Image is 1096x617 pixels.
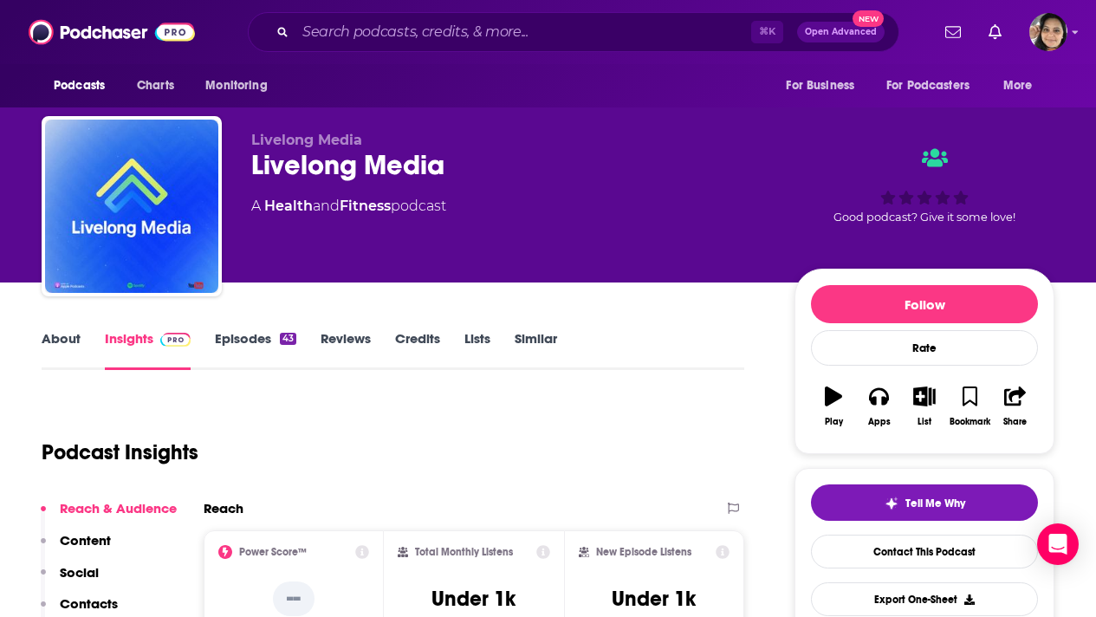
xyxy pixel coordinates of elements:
[41,564,99,596] button: Social
[947,375,992,438] button: Bookmark
[415,546,513,558] h2: Total Monthly Listens
[786,74,854,98] span: For Business
[105,330,191,370] a: InsightsPodchaser Pro
[811,330,1038,366] div: Rate
[612,586,696,612] h3: Under 1k
[918,417,931,427] div: List
[251,132,362,148] span: Livelong Media
[45,120,218,293] img: Livelong Media
[596,546,691,558] h2: New Episode Listens
[204,500,243,516] h2: Reach
[1029,13,1067,51] button: Show profile menu
[751,21,783,43] span: ⌘ K
[395,330,440,370] a: Credits
[160,333,191,347] img: Podchaser Pro
[54,74,105,98] span: Podcasts
[885,497,898,510] img: tell me why sparkle
[1003,417,1027,427] div: Share
[982,17,1008,47] a: Show notifications dropdown
[875,69,995,102] button: open menu
[805,28,877,36] span: Open Advanced
[29,16,195,49] img: Podchaser - Follow, Share and Rate Podcasts
[774,69,876,102] button: open menu
[215,330,296,370] a: Episodes43
[60,564,99,581] p: Social
[991,69,1054,102] button: open menu
[137,74,174,98] span: Charts
[431,586,516,612] h3: Under 1k
[811,375,856,438] button: Play
[60,532,111,549] p: Content
[797,22,885,42] button: Open AdvancedNew
[42,330,81,370] a: About
[811,285,1038,323] button: Follow
[811,582,1038,616] button: Export One-Sheet
[280,333,296,345] div: 43
[60,595,118,612] p: Contacts
[41,500,177,532] button: Reach & Audience
[1003,74,1033,98] span: More
[464,330,490,370] a: Lists
[193,69,289,102] button: open menu
[1037,523,1079,565] div: Open Intercom Messenger
[868,417,891,427] div: Apps
[42,439,198,465] h1: Podcast Insights
[1029,13,1067,51] span: Logged in as shelbyjanner
[313,198,340,214] span: and
[938,17,968,47] a: Show notifications dropdown
[856,375,901,438] button: Apps
[251,196,446,217] div: A podcast
[902,375,947,438] button: List
[825,417,843,427] div: Play
[126,69,185,102] a: Charts
[248,12,899,52] div: Search podcasts, credits, & more...
[60,500,177,516] p: Reach & Audience
[794,132,1054,239] div: Good podcast? Give it some love!
[950,417,990,427] div: Bookmark
[811,484,1038,521] button: tell me why sparkleTell Me Why
[993,375,1038,438] button: Share
[886,74,970,98] span: For Podcasters
[811,535,1038,568] a: Contact This Podcast
[41,532,111,564] button: Content
[205,74,267,98] span: Monitoring
[273,581,315,616] p: --
[853,10,884,27] span: New
[42,69,127,102] button: open menu
[833,211,1015,224] span: Good podcast? Give it some love!
[264,198,313,214] a: Health
[239,546,307,558] h2: Power Score™
[321,330,371,370] a: Reviews
[295,18,751,46] input: Search podcasts, credits, & more...
[905,497,965,510] span: Tell Me Why
[340,198,391,214] a: Fitness
[1029,13,1067,51] img: User Profile
[515,330,557,370] a: Similar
